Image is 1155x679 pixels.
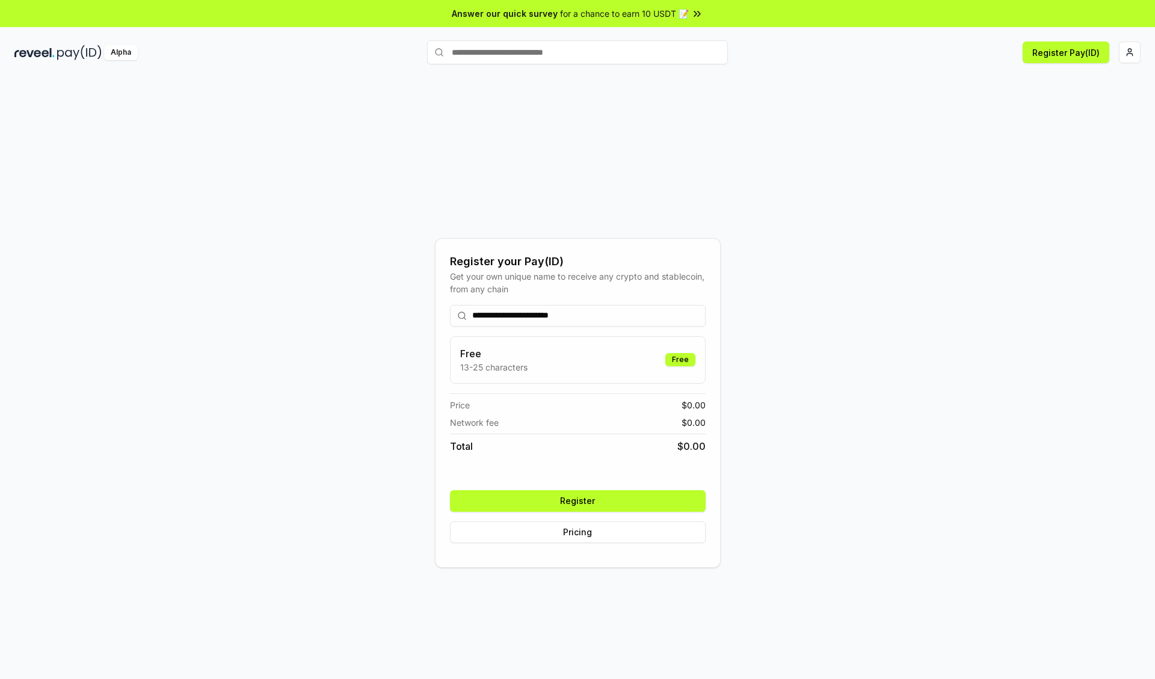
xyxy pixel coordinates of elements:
[665,353,695,366] div: Free
[450,521,706,543] button: Pricing
[460,346,528,361] h3: Free
[1023,41,1109,63] button: Register Pay(ID)
[450,490,706,512] button: Register
[450,439,473,453] span: Total
[450,270,706,295] div: Get your own unique name to receive any crypto and stablecoin, from any chain
[450,416,499,429] span: Network fee
[560,7,689,20] span: for a chance to earn 10 USDT 📝
[682,416,706,429] span: $ 0.00
[57,45,102,60] img: pay_id
[14,45,55,60] img: reveel_dark
[450,399,470,411] span: Price
[452,7,558,20] span: Answer our quick survey
[460,361,528,373] p: 13-25 characters
[677,439,706,453] span: $ 0.00
[682,399,706,411] span: $ 0.00
[450,253,706,270] div: Register your Pay(ID)
[104,45,138,60] div: Alpha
